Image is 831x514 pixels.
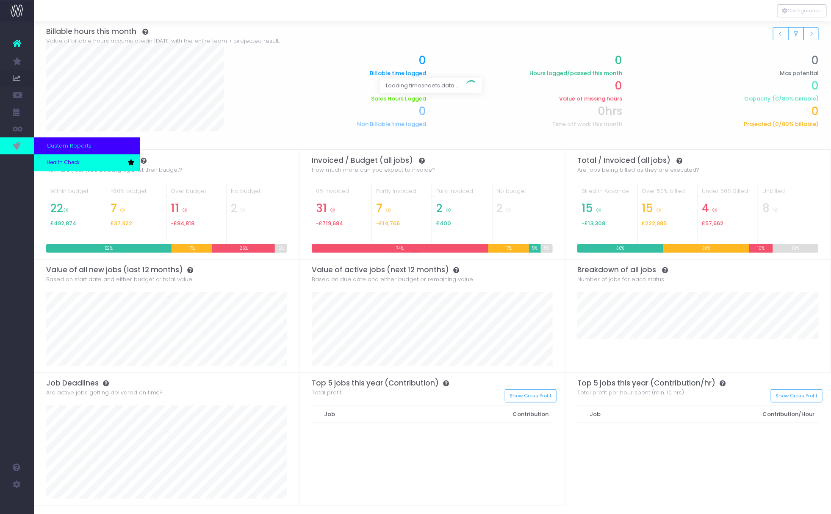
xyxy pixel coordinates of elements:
[47,142,91,150] span: Custom Reports
[11,497,23,510] img: images/default_profile_image.png
[34,154,140,171] a: Health Check
[777,4,827,17] button: Configuration
[47,159,80,167] span: Health Check
[777,4,827,17] div: Vertical button group
[380,78,465,93] span: Loading timesheets data...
